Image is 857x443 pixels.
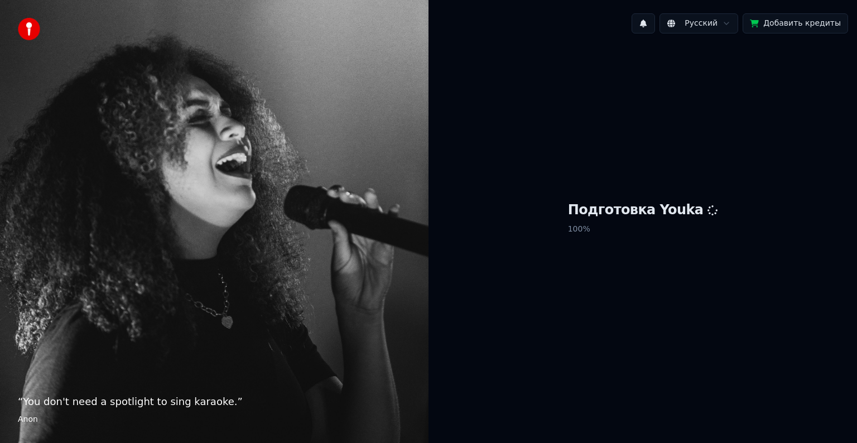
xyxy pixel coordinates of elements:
[568,219,718,239] p: 100 %
[743,13,848,33] button: Добавить кредиты
[18,18,40,40] img: youka
[18,414,411,425] footer: Anon
[568,201,718,219] h1: Подготовка Youka
[18,394,411,410] p: “ You don't need a spotlight to sing karaoke. ”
